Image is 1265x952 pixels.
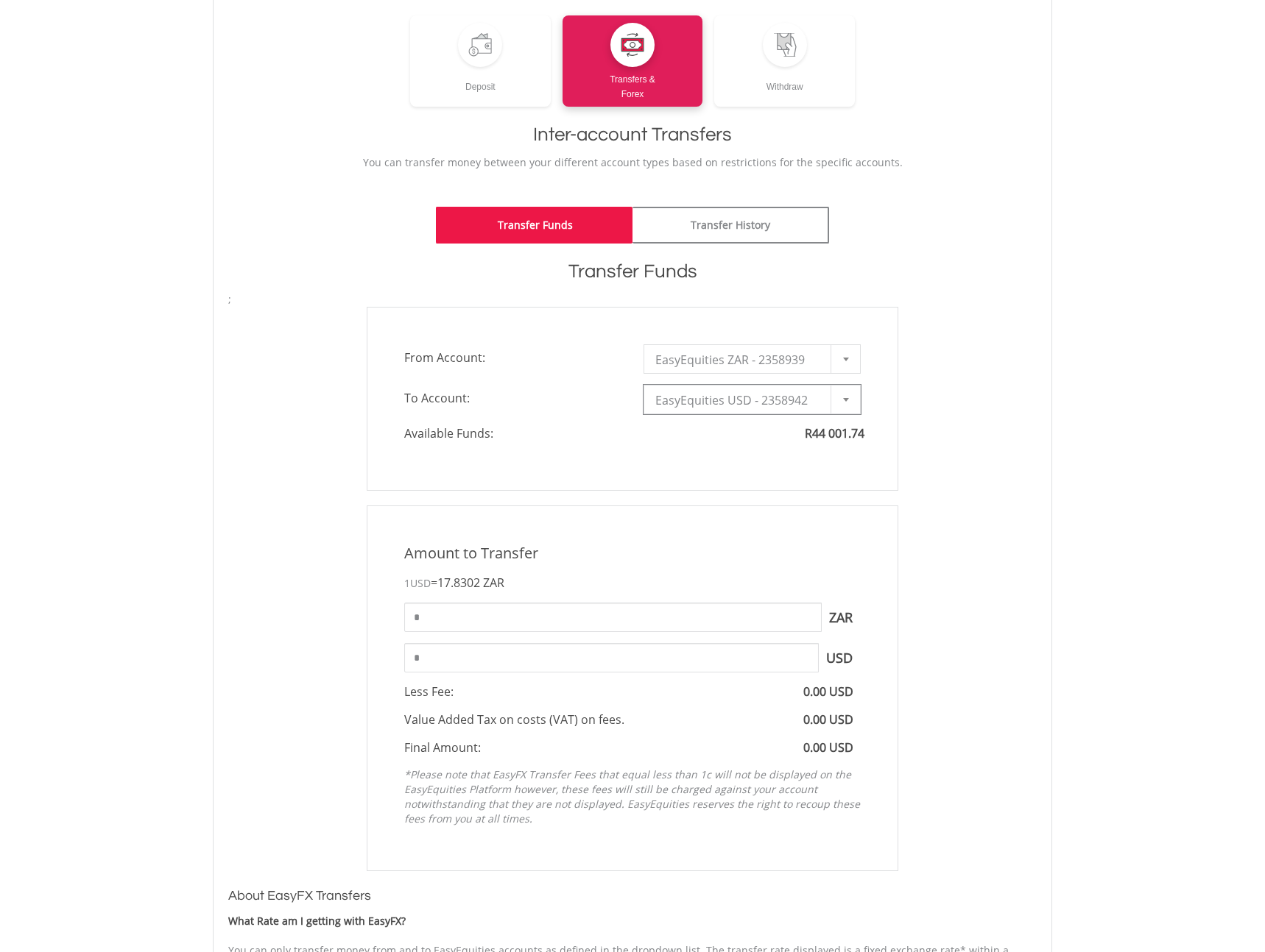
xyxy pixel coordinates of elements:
span: 0.00 USD [803,739,853,756]
div: Transfers & Forex [563,67,703,102]
span: 0.00 USD [803,711,853,728]
span: 0.00 USD [803,683,853,700]
span: ZAR [822,603,861,632]
span: Less Fee: [404,683,454,700]
span: From Account: [393,344,632,371]
div: What Rate am I getting with EasyFX? [228,914,1037,928]
a: Transfer History [632,207,829,244]
span: Final Amount: [404,739,481,756]
a: Transfers &Forex [563,15,703,107]
span: 17.8302 [437,575,480,591]
span: Value Added Tax on costs (VAT) on fees. [404,711,624,728]
span: EasyEquities USD - 2358942 [655,386,827,415]
span: Available Funds: [393,425,632,442]
span: USD [410,576,431,590]
a: Deposit [410,15,551,107]
em: *Please note that EasyFX Transfer Fees that equal less than 1c will not be displayed on the EasyE... [404,767,860,825]
span: USD [819,643,861,672]
span: = [431,575,504,591]
span: To Account: [393,385,632,411]
div: Withdraw [714,67,855,94]
h1: Transfer Funds [228,258,1037,285]
div: Deposit [410,67,551,94]
a: Withdraw [714,15,855,107]
h3: About EasyFX Transfers [228,886,1037,906]
span: 1 [404,576,431,590]
a: Transfer Funds [436,207,632,244]
h1: Inter-account Transfers [228,121,1037,148]
span: ZAR [483,575,504,591]
span: EasyEquities ZAR - 2358939 [655,345,827,374]
span: R44 001.74 [805,425,864,441]
p: You can transfer money between your different account types based on restrictions for the specifi... [228,155,1037,170]
div: Amount to Transfer [393,543,872,564]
